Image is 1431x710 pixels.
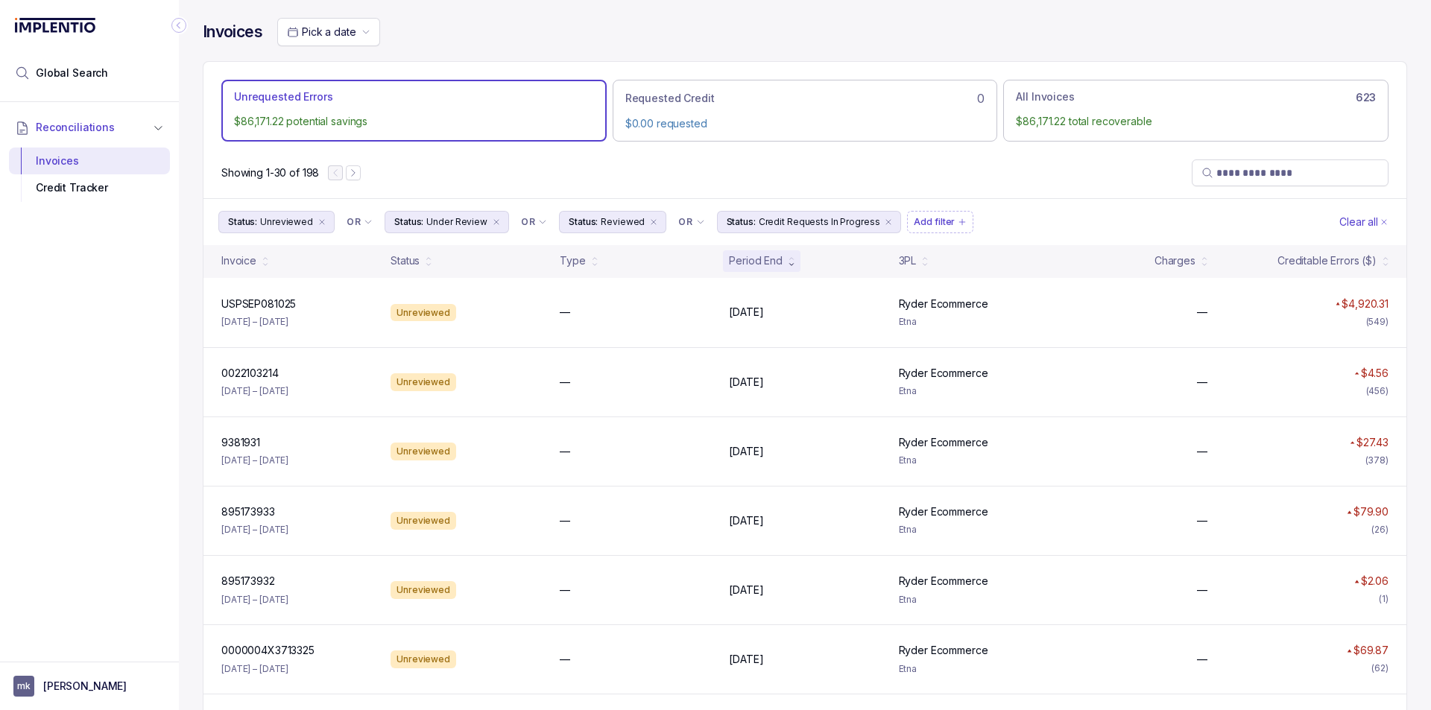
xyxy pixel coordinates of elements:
[490,216,502,228] div: remove content
[559,211,666,233] button: Filter Chip Reviewed
[287,25,356,39] search: Date Range Picker
[1353,504,1389,519] p: $79.90
[729,305,763,320] p: [DATE]
[391,581,456,599] div: Unreviewed
[729,583,763,598] p: [DATE]
[1197,652,1207,667] p: —
[625,89,985,107] div: 0
[899,253,917,268] div: 3PL
[391,253,420,268] div: Status
[899,314,1050,329] p: Etna
[1366,384,1389,399] div: (456)
[36,120,115,135] span: Reconciliations
[560,513,570,528] p: —
[391,443,456,460] div: Unreviewed
[1336,302,1340,305] img: red pointer upwards
[316,216,328,228] div: remove content
[221,80,1389,141] ul: Action Tab Group
[1356,435,1389,450] p: $27.43
[678,216,692,228] p: OR
[1353,643,1389,658] p: $69.87
[221,574,275,589] p: 895173932
[625,116,985,131] p: $0.00 requested
[899,574,988,589] p: Ryder Ecommerce
[221,165,319,180] div: Remaining page entries
[13,676,165,697] button: User initials[PERSON_NAME]
[302,25,356,38] span: Pick a date
[672,212,710,232] button: Filter Chip Connector undefined
[391,373,456,391] div: Unreviewed
[1361,574,1389,589] p: $2.06
[560,305,570,320] p: —
[1342,297,1389,311] p: $4,920.31
[899,435,988,450] p: Ryder Ecommerce
[1336,211,1391,233] button: Clear Filters
[560,375,570,390] p: —
[717,211,902,233] button: Filter Chip Credit Requests In Progress
[1379,592,1389,606] div: (1)
[1016,89,1074,104] p: All Invoices
[1197,305,1207,320] p: —
[899,384,1050,399] p: Etna
[391,650,456,668] div: Unreviewed
[899,453,1050,468] p: Etna
[899,504,988,519] p: Ryder Ecommerce
[9,145,170,205] div: Reconciliations
[899,643,988,658] p: Ryder Ecommerce
[347,216,373,228] li: Filter Chip Connector undefined
[729,444,763,459] p: [DATE]
[1277,253,1377,268] div: Creditable Errors ($)
[346,165,361,180] button: Next Page
[221,435,260,450] p: 9381931
[394,215,423,229] p: Status:
[221,504,275,519] p: 895173933
[899,662,1050,676] p: Etna
[1197,583,1207,598] p: —
[729,253,783,268] div: Period End
[221,253,256,268] div: Invoice
[391,304,456,322] div: Unreviewed
[899,522,1050,537] p: Etna
[899,592,1050,607] p: Etna
[1339,215,1378,229] p: Clear all
[727,215,756,229] p: Status:
[21,174,158,201] div: Credit Tracker
[234,114,594,129] p: $86,171.22 potential savings
[426,215,487,229] p: Under Review
[560,444,570,459] p: —
[560,652,570,667] p: —
[1365,453,1389,468] div: (378)
[13,676,34,697] span: User initials
[260,215,313,229] p: Unreviewed
[678,216,704,228] li: Filter Chip Connector undefined
[1371,661,1389,676] div: (62)
[914,215,955,229] p: Add filter
[1354,580,1359,583] img: red pointer upwards
[729,375,763,390] p: [DATE]
[228,215,257,229] p: Status:
[1356,92,1376,104] h6: 623
[601,215,645,229] p: Reviewed
[221,314,288,329] p: [DATE] – [DATE]
[907,211,973,233] button: Filter Chip Add filter
[43,679,127,694] p: [PERSON_NAME]
[221,643,315,658] p: 0000004X3713325
[1016,114,1376,129] p: $86,171.22 total recoverable
[759,215,880,229] p: Credit Requests In Progress
[1361,366,1389,381] p: $4.56
[221,297,296,311] p: USPSEP081025
[1366,314,1389,329] div: (549)
[729,652,763,667] p: [DATE]
[347,216,361,228] p: OR
[1197,513,1207,528] p: —
[1350,441,1354,445] img: red pointer upwards
[221,165,319,180] p: Showing 1-30 of 198
[385,211,509,233] button: Filter Chip Under Review
[1197,375,1207,390] p: —
[521,216,547,228] li: Filter Chip Connector undefined
[899,297,988,311] p: Ryder Ecommerce
[221,662,288,676] p: [DATE] – [DATE]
